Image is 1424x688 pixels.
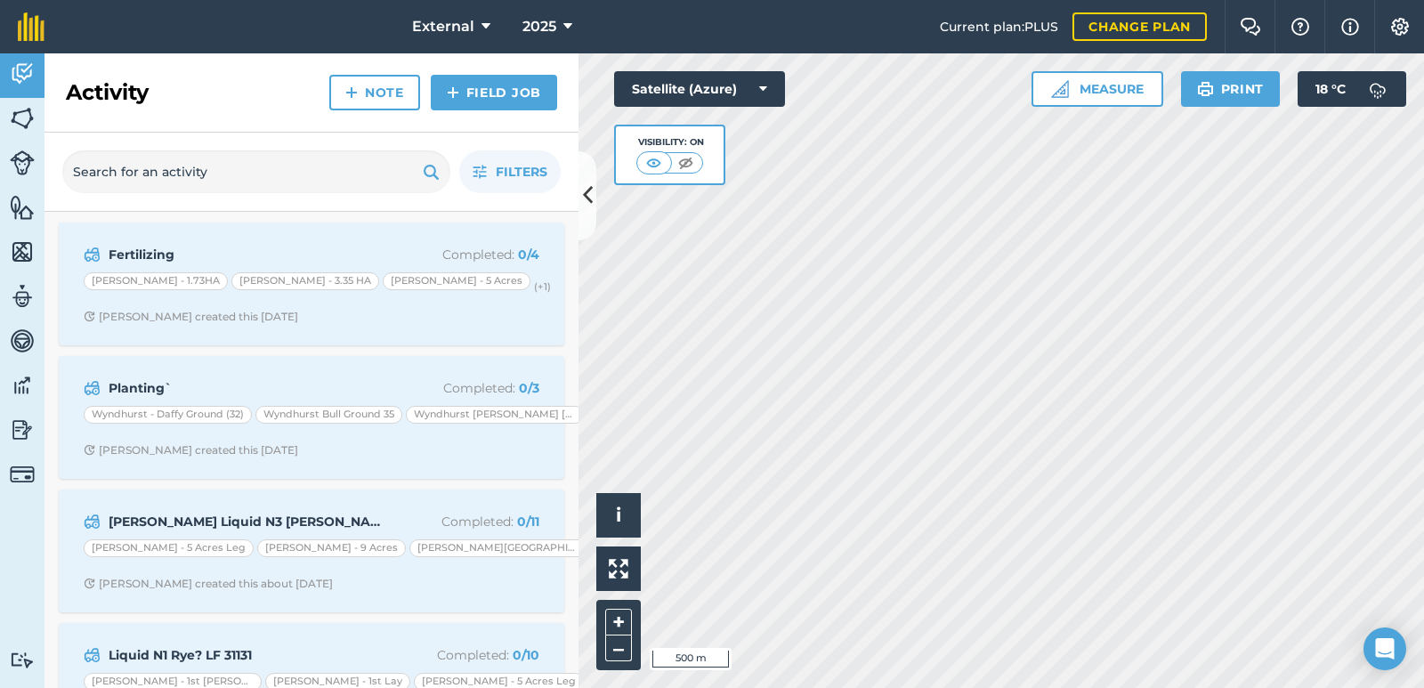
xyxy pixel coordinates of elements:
[423,161,440,182] img: svg+xml;base64,PHN2ZyB4bWxucz0iaHR0cDovL3d3dy53My5vcmcvMjAwMC9zdmciIHdpZHRoPSIxOSIgaGVpZ2h0PSIyNC...
[62,150,450,193] input: Search for an activity
[84,644,101,666] img: svg+xml;base64,PD94bWwgdmVyc2lvbj0iMS4wIiBlbmNvZGluZz0idXRmLTgiPz4KPCEtLSBHZW5lcmF0b3I6IEFkb2JlIE...
[10,417,35,443] img: svg+xml;base64,PD94bWwgdmVyc2lvbj0iMS4wIiBlbmNvZGluZz0idXRmLTgiPz4KPCEtLSBHZW5lcmF0b3I6IEFkb2JlIE...
[84,578,95,589] img: Clock with arrow pointing clockwise
[447,82,459,103] img: svg+xml;base64,PHN2ZyB4bWxucz0iaHR0cDovL3d3dy53My5vcmcvMjAwMC9zdmciIHdpZHRoPSIxNCIgaGVpZ2h0PSIyNC...
[69,233,554,335] a: FertilizingCompleted: 0/4[PERSON_NAME] - 1.73HA[PERSON_NAME] - 3.35 HA[PERSON_NAME] - 5 Acres(+1)...
[84,310,298,324] div: [PERSON_NAME] created this [DATE]
[522,16,556,37] span: 2025
[513,647,539,663] strong: 0 / 10
[84,377,101,399] img: svg+xml;base64,PD94bWwgdmVyc2lvbj0iMS4wIiBlbmNvZGluZz0idXRmLTgiPz4KPCEtLSBHZW5lcmF0b3I6IEFkb2JlIE...
[231,272,379,290] div: [PERSON_NAME] - 3.35 HA
[609,559,628,579] img: Four arrows, one pointing top left, one top right, one bottom right and the last bottom left
[109,512,391,531] strong: [PERSON_NAME] Liquid N3 [PERSON_NAME] 31185
[329,75,420,110] a: Note
[518,247,539,263] strong: 0 / 4
[257,539,406,557] div: [PERSON_NAME] - 9 Acres
[84,311,95,322] img: Clock with arrow pointing clockwise
[496,162,547,182] span: Filters
[517,514,539,530] strong: 0 / 11
[10,462,35,487] img: svg+xml;base64,PD94bWwgdmVyc2lvbj0iMS4wIiBlbmNvZGluZz0idXRmLTgiPz4KPCEtLSBHZW5lcmF0b3I6IEFkb2JlIE...
[10,105,35,132] img: svg+xml;base64,PHN2ZyB4bWxucz0iaHR0cDovL3d3dy53My5vcmcvMjAwMC9zdmciIHdpZHRoPSI1NiIgaGVpZ2h0PSI2MC...
[69,367,554,468] a: Planting`Completed: 0/3Wyndhurst - Daffy Ground (32)Wyndhurst Bull Ground 35Wyndhurst [PERSON_NAM...
[1360,71,1396,107] img: svg+xml;base64,PD94bWwgdmVyc2lvbj0iMS4wIiBlbmNvZGluZz0idXRmLTgiPz4KPCEtLSBHZW5lcmF0b3I6IEFkb2JlIE...
[398,378,539,398] p: Completed :
[406,406,584,424] div: Wyndhurst [PERSON_NAME] [PERSON_NAME] 36
[398,645,539,665] p: Completed :
[614,71,785,107] button: Satellite (Azure)
[345,82,358,103] img: svg+xml;base64,PHN2ZyB4bWxucz0iaHR0cDovL3d3dy53My5vcmcvMjAwMC9zdmciIHdpZHRoPSIxNCIgaGVpZ2h0PSIyNC...
[255,406,402,424] div: Wyndhurst Bull Ground 35
[1290,18,1311,36] img: A question mark icon
[409,539,587,557] div: [PERSON_NAME][GEOGRAPHIC_DATA] 2
[636,135,704,150] div: Visibility: On
[1072,12,1207,41] a: Change plan
[398,245,539,264] p: Completed :
[1032,71,1163,107] button: Measure
[84,406,252,424] div: Wyndhurst - Daffy Ground (32)
[84,577,333,591] div: [PERSON_NAME] created this about [DATE]
[675,154,697,172] img: svg+xml;base64,PHN2ZyB4bWxucz0iaHR0cDovL3d3dy53My5vcmcvMjAwMC9zdmciIHdpZHRoPSI1MCIgaGVpZ2h0PSI0MC...
[1197,78,1214,100] img: svg+xml;base64,PHN2ZyB4bWxucz0iaHR0cDovL3d3dy53My5vcmcvMjAwMC9zdmciIHdpZHRoPSIxOSIgaGVpZ2h0PSIyNC...
[940,17,1058,36] span: Current plan : PLUS
[84,443,298,457] div: [PERSON_NAME] created this [DATE]
[616,504,621,526] span: i
[84,244,101,265] img: svg+xml;base64,PD94bWwgdmVyc2lvbj0iMS4wIiBlbmNvZGluZz0idXRmLTgiPz4KPCEtLSBHZW5lcmF0b3I6IEFkb2JlIE...
[383,272,530,290] div: [PERSON_NAME] - 5 Acres
[10,328,35,354] img: svg+xml;base64,PD94bWwgdmVyc2lvbj0iMS4wIiBlbmNvZGluZz0idXRmLTgiPz4KPCEtLSBHZW5lcmF0b3I6IEFkb2JlIE...
[109,645,391,665] strong: Liquid N1 Rye? LF 31131
[643,154,665,172] img: svg+xml;base64,PHN2ZyB4bWxucz0iaHR0cDovL3d3dy53My5vcmcvMjAwMC9zdmciIHdpZHRoPSI1MCIgaGVpZ2h0PSI0MC...
[10,194,35,221] img: svg+xml;base64,PHN2ZyB4bWxucz0iaHR0cDovL3d3dy53My5vcmcvMjAwMC9zdmciIHdpZHRoPSI1NiIgaGVpZ2h0PSI2MC...
[1315,71,1346,107] span: 18 ° C
[84,444,95,456] img: Clock with arrow pointing clockwise
[10,283,35,310] img: svg+xml;base64,PD94bWwgdmVyc2lvbj0iMS4wIiBlbmNvZGluZz0idXRmLTgiPz4KPCEtLSBHZW5lcmF0b3I6IEFkb2JlIE...
[10,652,35,668] img: svg+xml;base64,PD94bWwgdmVyc2lvbj0iMS4wIiBlbmNvZGluZz0idXRmLTgiPz4KPCEtLSBHZW5lcmF0b3I6IEFkb2JlIE...
[459,150,561,193] button: Filters
[605,609,632,635] button: +
[1240,18,1261,36] img: Two speech bubbles overlapping with the left bubble in the forefront
[1181,71,1281,107] button: Print
[84,272,228,290] div: [PERSON_NAME] - 1.73HA
[10,372,35,399] img: svg+xml;base64,PD94bWwgdmVyc2lvbj0iMS4wIiBlbmNvZGluZz0idXRmLTgiPz4KPCEtLSBHZW5lcmF0b3I6IEFkb2JlIE...
[431,75,557,110] a: Field Job
[66,78,149,107] h2: Activity
[1389,18,1411,36] img: A cog icon
[1298,71,1406,107] button: 18 °C
[1363,627,1406,670] div: Open Intercom Messenger
[84,511,101,532] img: svg+xml;base64,PD94bWwgdmVyc2lvbj0iMS4wIiBlbmNvZGluZz0idXRmLTgiPz4KPCEtLSBHZW5lcmF0b3I6IEFkb2JlIE...
[84,539,254,557] div: [PERSON_NAME] - 5 Acres Leg
[605,635,632,661] button: –
[10,239,35,265] img: svg+xml;base64,PHN2ZyB4bWxucz0iaHR0cDovL3d3dy53My5vcmcvMjAwMC9zdmciIHdpZHRoPSI1NiIgaGVpZ2h0PSI2MC...
[398,512,539,531] p: Completed :
[10,150,35,175] img: svg+xml;base64,PD94bWwgdmVyc2lvbj0iMS4wIiBlbmNvZGluZz0idXRmLTgiPz4KPCEtLSBHZW5lcmF0b3I6IEFkb2JlIE...
[109,378,391,398] strong: Planting`
[10,61,35,87] img: svg+xml;base64,PD94bWwgdmVyc2lvbj0iMS4wIiBlbmNvZGluZz0idXRmLTgiPz4KPCEtLSBHZW5lcmF0b3I6IEFkb2JlIE...
[412,16,474,37] span: External
[534,280,551,293] small: (+ 1 )
[1341,16,1359,37] img: svg+xml;base64,PHN2ZyB4bWxucz0iaHR0cDovL3d3dy53My5vcmcvMjAwMC9zdmciIHdpZHRoPSIxNyIgaGVpZ2h0PSIxNy...
[1051,80,1069,98] img: Ruler icon
[18,12,44,41] img: fieldmargin Logo
[596,493,641,538] button: i
[109,245,391,264] strong: Fertilizing
[69,500,554,602] a: [PERSON_NAME] Liquid N3 [PERSON_NAME] 31185Completed: 0/11[PERSON_NAME] - 5 Acres Leg[PERSON_NAME...
[519,380,539,396] strong: 0 / 3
